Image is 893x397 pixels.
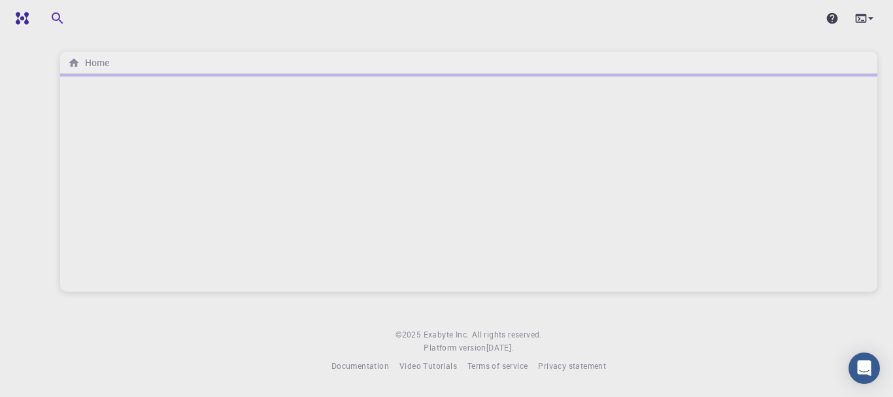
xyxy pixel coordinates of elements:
span: Privacy statement [538,360,606,371]
a: Documentation [331,360,389,373]
nav: breadcrumb [65,56,112,70]
img: logo [10,12,29,25]
span: Terms of service [467,360,528,371]
a: Terms of service [467,360,528,373]
span: Video Tutorials [399,360,457,371]
span: © 2025 [396,328,423,341]
a: [DATE]. [486,341,514,354]
a: Exabyte Inc. [424,328,469,341]
span: Exabyte Inc. [424,329,469,339]
a: Privacy statement [538,360,606,373]
span: All rights reserved. [472,328,542,341]
div: Open Intercom Messenger [849,353,880,384]
h6: Home [80,56,109,70]
span: [DATE] . [486,342,514,353]
a: Video Tutorials [399,360,457,373]
span: Documentation [331,360,389,371]
span: Platform version [424,341,486,354]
